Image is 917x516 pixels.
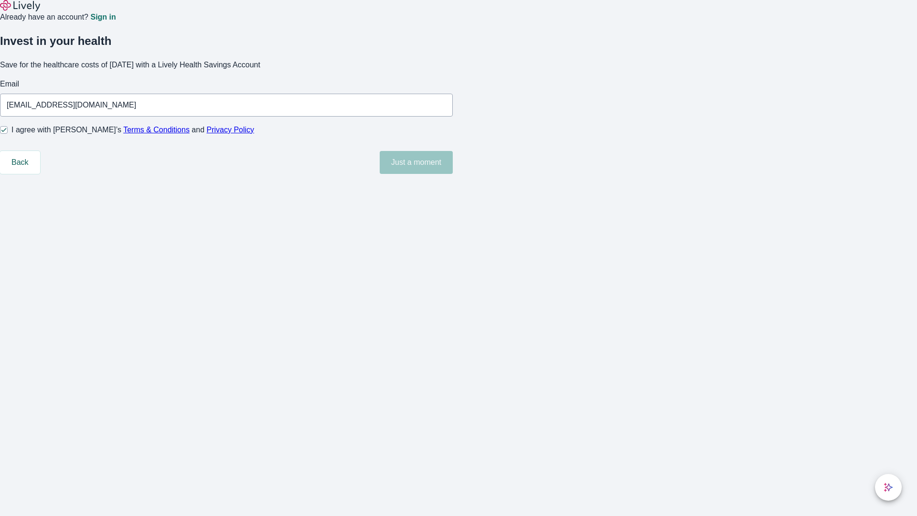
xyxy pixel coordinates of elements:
a: Terms & Conditions [123,126,190,134]
a: Sign in [90,13,116,21]
a: Privacy Policy [207,126,255,134]
button: chat [875,474,902,501]
span: I agree with [PERSON_NAME]’s and [11,124,254,136]
svg: Lively AI Assistant [884,483,893,492]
